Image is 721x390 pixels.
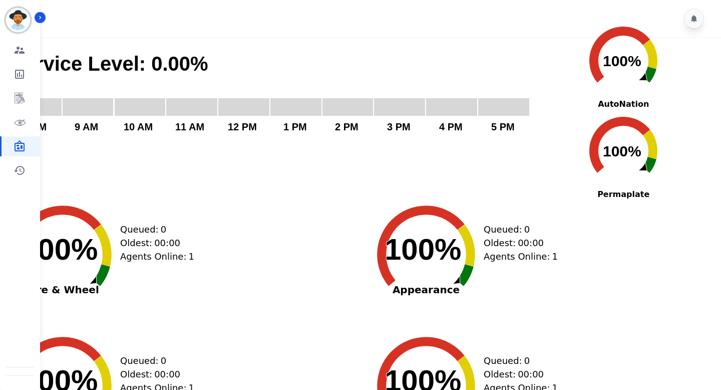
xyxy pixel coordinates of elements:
text: 3 PM [387,121,411,132]
span: 00:00 [154,236,180,250]
span: Permaplate [578,188,668,201]
span: 1 [189,250,194,263]
div: Queued: [484,354,559,367]
text: Service Level: 0.00% [11,53,208,75]
svg: Service Level: 0% [10,52,572,145]
text: 4 PM [439,121,463,132]
span: 0 [524,223,530,236]
text: 1 PM [283,121,307,132]
text: 2 PM [335,121,358,132]
span: 0 [161,354,166,367]
div: Oldest: [120,236,195,250]
div: Oldest: [484,236,559,250]
text: 100% [603,53,641,69]
img: Bordered avatar [6,8,30,32]
text: 100% [21,233,98,266]
text: 12 PM [228,121,257,132]
span: 00:00 [518,236,544,250]
text: 100% [385,233,461,266]
span: 0 [161,223,166,236]
text: 5 PM [491,121,515,132]
span: 1 [552,250,558,263]
div: Queued: [120,223,195,236]
span: 0 [524,354,530,367]
text: 11 AM [175,121,204,132]
div: Oldest: [120,367,195,381]
text: 10 AM [124,121,153,132]
div: Oldest: [484,367,559,381]
div: Agents Online: [120,250,205,263]
div: Queued: [120,354,195,367]
text: 100% [603,143,641,159]
div: Agents Online: [484,250,569,263]
div: Queued: [484,223,559,236]
span: 00:00 [154,367,180,381]
span: Appearance [364,285,489,295]
span: 00:00 [518,367,544,381]
text: 9 AM [75,121,98,132]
